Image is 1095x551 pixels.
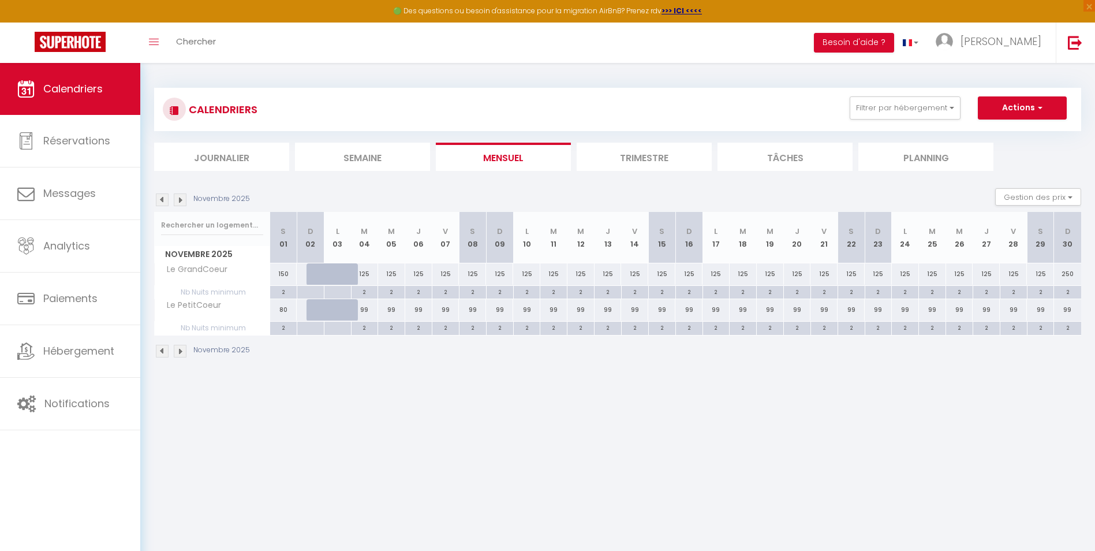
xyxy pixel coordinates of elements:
div: 2 [1054,322,1081,333]
div: 125 [351,263,378,285]
div: 99 [757,299,784,321]
h3: CALENDRIERS [186,96,257,122]
span: Chercher [176,35,216,47]
div: 99 [405,299,432,321]
div: 2 [595,286,621,297]
div: 2 [1000,322,1027,333]
abbr: V [632,226,637,237]
div: 125 [378,263,405,285]
div: 2 [811,286,838,297]
div: 2 [487,286,513,297]
abbr: J [795,226,799,237]
div: 2 [730,286,756,297]
th: 26 [946,212,973,263]
div: 2 [838,322,865,333]
div: 2 [757,322,783,333]
div: 2 [865,322,892,333]
abbr: D [875,226,881,237]
span: Paiements [43,291,98,306]
div: 2 [946,322,973,333]
li: Tâches [717,143,853,171]
div: 2 [676,322,702,333]
th: 09 [486,212,513,263]
li: Trimestre [577,143,712,171]
abbr: L [525,226,529,237]
div: 2 [919,286,945,297]
div: 99 [919,299,946,321]
abbr: M [929,226,936,237]
button: Gestion des prix [995,188,1081,206]
li: Mensuel [436,143,571,171]
div: 125 [648,263,675,285]
div: 125 [540,263,567,285]
img: logout [1068,35,1082,50]
th: 18 [730,212,757,263]
div: 125 [405,263,432,285]
th: 01 [270,212,297,263]
div: 99 [513,299,540,321]
abbr: M [388,226,395,237]
abbr: L [714,226,717,237]
div: 125 [757,263,784,285]
th: 21 [810,212,838,263]
abbr: M [577,226,584,237]
div: 2 [540,286,567,297]
div: 2 [649,322,675,333]
div: 99 [486,299,513,321]
div: 250 [1054,263,1081,285]
th: 16 [675,212,702,263]
div: 2 [919,322,945,333]
span: Hébergement [43,344,114,358]
abbr: S [281,226,286,237]
span: Analytics [43,239,90,253]
li: Semaine [295,143,430,171]
th: 07 [432,212,459,263]
div: 2 [432,286,459,297]
div: 99 [946,299,973,321]
th: 27 [973,212,1000,263]
abbr: V [443,226,448,237]
div: 125 [946,263,973,285]
div: 2 [973,286,1000,297]
th: 12 [567,212,595,263]
div: 99 [865,299,892,321]
abbr: M [956,226,963,237]
div: 2 [703,286,730,297]
a: >>> ICI <<<< [662,6,702,16]
th: 04 [351,212,378,263]
abbr: M [767,226,773,237]
div: 99 [784,299,811,321]
div: 125 [730,263,757,285]
th: 02 [297,212,324,263]
img: Super Booking [35,32,106,52]
div: 125 [892,263,919,285]
a: ... [PERSON_NAME] [927,23,1056,63]
div: 2 [540,322,567,333]
div: 99 [648,299,675,321]
abbr: D [497,226,503,237]
div: 99 [675,299,702,321]
div: 2 [757,286,783,297]
div: 2 [838,286,865,297]
div: 99 [459,299,486,321]
span: Le GrandCoeur [156,263,230,276]
th: 24 [892,212,919,263]
div: 2 [487,322,513,333]
div: 99 [351,299,378,321]
div: 2 [378,286,405,297]
th: 30 [1054,212,1081,263]
input: Rechercher un logement... [161,215,263,236]
div: 125 [810,263,838,285]
div: 2 [459,286,486,297]
abbr: D [1065,226,1071,237]
div: 125 [702,263,730,285]
div: 2 [946,286,973,297]
div: 99 [730,299,757,321]
abbr: L [336,226,339,237]
div: 125 [973,263,1000,285]
div: 2 [459,322,486,333]
th: 19 [757,212,784,263]
abbr: L [903,226,907,237]
abbr: V [1011,226,1016,237]
div: 125 [595,263,622,285]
